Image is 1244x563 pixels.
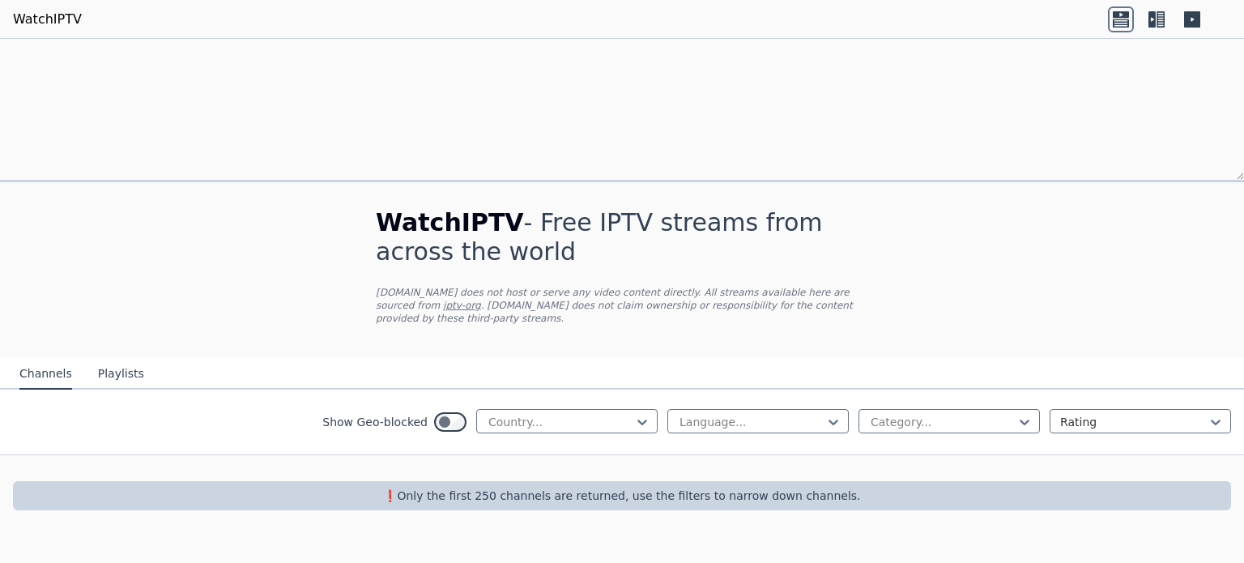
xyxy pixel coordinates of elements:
[376,208,868,267] h1: - Free IPTV streams from across the world
[19,359,72,390] button: Channels
[98,359,144,390] button: Playlists
[19,488,1225,504] p: ❗️Only the first 250 channels are returned, use the filters to narrow down channels.
[376,208,524,237] span: WatchIPTV
[443,300,481,311] a: iptv-org
[376,286,868,325] p: [DOMAIN_NAME] does not host or serve any video content directly. All streams available here are s...
[322,414,428,430] label: Show Geo-blocked
[13,10,82,29] a: WatchIPTV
